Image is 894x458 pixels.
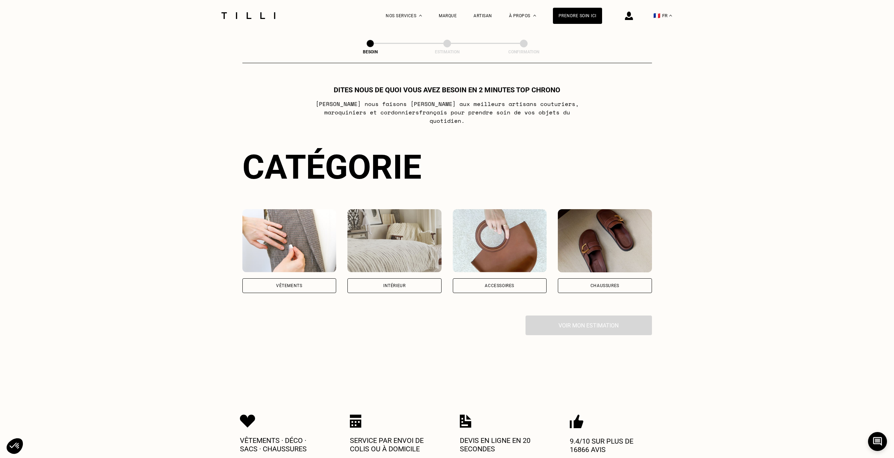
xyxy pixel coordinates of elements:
[276,284,302,288] div: Vêtements
[240,414,255,428] img: Icon
[669,15,672,16] img: menu déroulant
[485,284,514,288] div: Accessoires
[308,100,586,125] p: [PERSON_NAME] nous faisons [PERSON_NAME] aux meilleurs artisans couturiers , maroquiniers et cord...
[334,86,560,94] h1: Dites nous de quoi vous avez besoin en 2 minutes top chrono
[460,414,471,428] img: Icon
[242,147,652,187] div: Catégorie
[558,209,652,272] img: Chaussures
[570,414,583,429] img: Icon
[453,209,547,272] img: Accessoires
[625,12,633,20] img: icône connexion
[412,49,482,54] div: Estimation
[489,49,559,54] div: Confirmation
[590,284,619,288] div: Chaussures
[383,284,405,288] div: Intérieur
[240,436,324,453] p: Vêtements · Déco · Sacs · Chaussures
[474,13,492,18] a: Artisan
[347,209,442,272] img: Intérieur
[350,414,361,428] img: Icon
[219,12,278,19] img: Logo du service de couturière Tilli
[533,15,536,16] img: Menu déroulant à propos
[350,436,434,453] p: Service par envoi de colis ou à domicile
[419,15,422,16] img: Menu déroulant
[653,12,660,19] span: 🇫🇷
[335,49,405,54] div: Besoin
[439,13,457,18] a: Marque
[460,436,544,453] p: Devis en ligne en 20 secondes
[570,437,654,454] p: 9.4/10 sur plus de 16866 avis
[553,8,602,24] a: Prendre soin ici
[242,209,337,272] img: Vêtements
